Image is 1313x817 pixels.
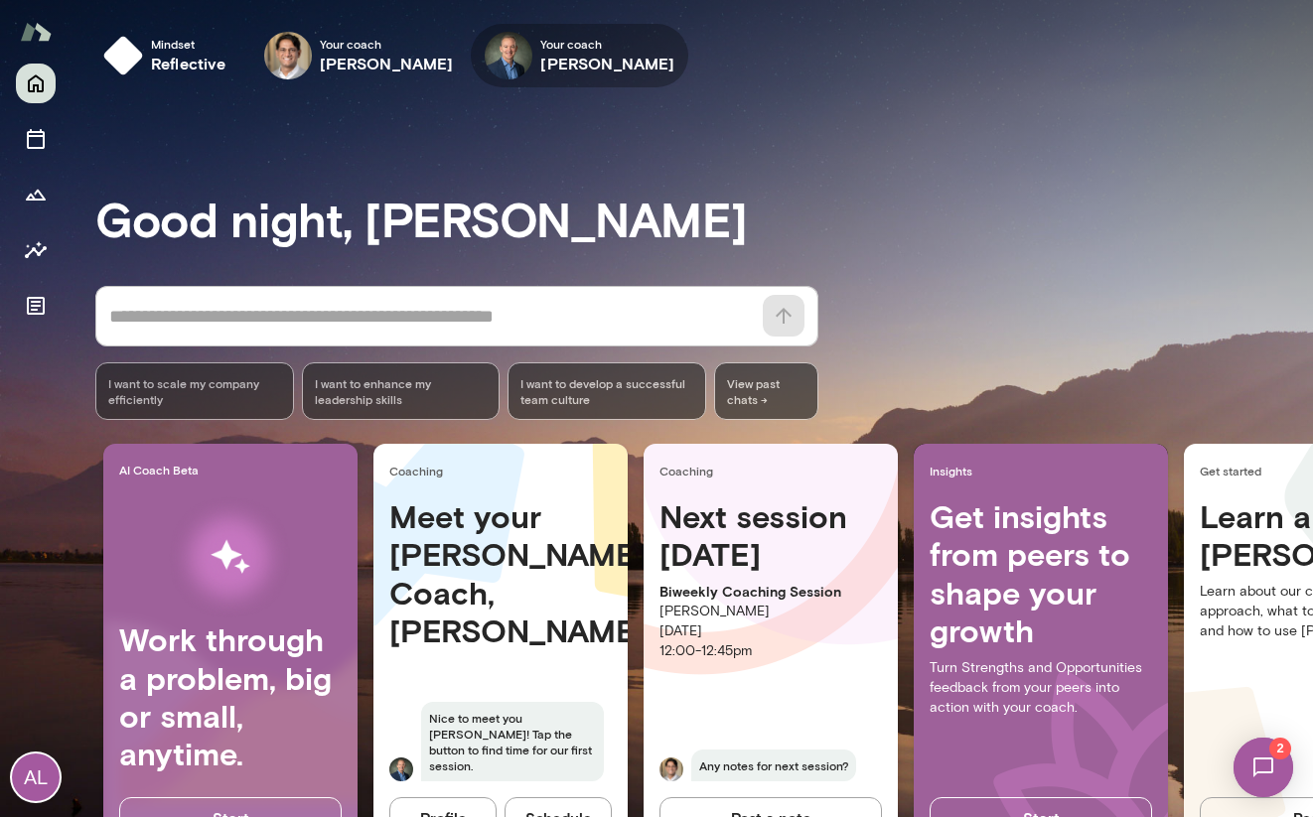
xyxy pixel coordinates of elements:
[421,702,604,781] span: Nice to meet you [PERSON_NAME]! Tap the button to find time for our first session.
[485,32,532,79] img: Michael Alden
[119,462,350,477] span: AI Coach Beta
[471,24,688,87] div: Michael AldenYour coach[PERSON_NAME]
[659,641,882,661] p: 12:00 - 12:45pm
[520,375,693,407] span: I want to develop a successful team culture
[930,497,1152,650] h4: Get insights from peers to shape your growth
[16,230,56,270] button: Insights
[95,24,242,87] button: Mindsetreflective
[315,375,488,407] span: I want to enhance my leadership skills
[714,362,818,420] span: View past chats ->
[540,52,674,75] h6: [PERSON_NAME]
[95,362,294,420] div: I want to scale my company efficiently
[95,191,1313,246] h3: Good night, [PERSON_NAME]
[659,621,882,641] p: [DATE]
[302,362,501,420] div: I want to enhance my leadership skills
[16,64,56,103] button: Home
[151,36,226,52] span: Mindset
[659,463,890,478] span: Coaching
[151,52,226,75] h6: reflective
[659,757,683,781] img: Vijay
[659,582,882,602] p: Biweekly Coaching Session
[320,52,454,75] h6: [PERSON_NAME]
[119,620,342,773] h4: Work through a problem, big or small, anytime.
[250,24,468,87] div: Vijay RajendranYour coach[PERSON_NAME]
[16,286,56,326] button: Documents
[264,32,312,79] img: Vijay Rajendran
[659,602,882,621] p: [PERSON_NAME]
[320,36,454,52] span: Your coach
[142,494,319,620] img: AI Workflows
[389,757,413,781] img: Michael Alden Alden
[20,13,52,51] img: Mento
[12,753,60,801] div: AL
[103,36,143,75] img: mindset
[540,36,674,52] span: Your coach
[389,463,620,478] span: Coaching
[691,749,856,781] span: Any notes for next session?
[930,463,1160,478] span: Insights
[389,497,612,650] h4: Meet your [PERSON_NAME] Coach, [PERSON_NAME]
[508,362,706,420] div: I want to develop a successful team culture
[16,119,56,159] button: Sessions
[108,375,281,407] span: I want to scale my company efficiently
[930,658,1152,718] p: Turn Strengths and Opportunities feedback from your peers into action with your coach.
[659,497,882,574] h4: Next session [DATE]
[16,175,56,214] button: Growth Plan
